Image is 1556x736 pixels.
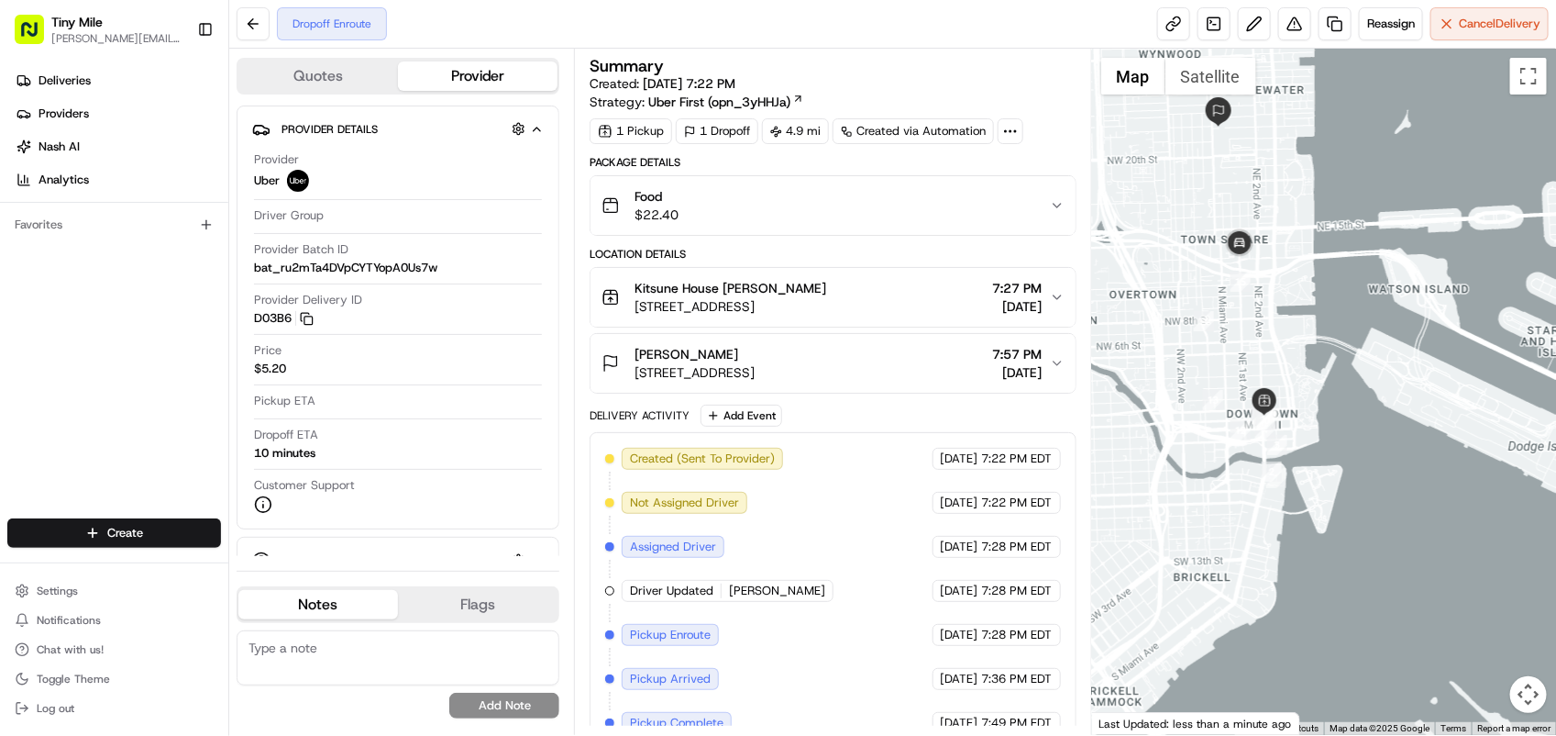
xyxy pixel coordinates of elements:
button: Notes [238,590,398,619]
button: Tiny Mile[PERSON_NAME][EMAIL_ADDRESS] [7,7,190,51]
button: [PERSON_NAME][STREET_ADDRESS]7:57 PM[DATE] [590,334,1075,393]
span: [DATE] [71,284,108,299]
div: 💻 [155,412,170,427]
button: Start new chat [312,181,334,203]
div: Location Details [590,247,1076,262]
span: Settings [37,584,78,598]
button: See all [284,235,334,257]
span: Toggle Theme [37,672,110,686]
img: Angelique Valdez [18,317,48,346]
span: Driver Details [281,553,364,568]
span: [PERSON_NAME] [57,334,149,349]
div: Start new chat [83,175,301,194]
span: Driver Group [254,207,324,224]
a: Deliveries [7,66,228,95]
button: Driver Details [252,545,544,575]
button: Toggle fullscreen view [1510,58,1547,95]
span: 7:27 PM [993,279,1043,297]
button: Settings [7,578,221,604]
span: Knowledge Base [37,410,140,429]
div: We're available if you need us! [83,194,252,208]
span: Reassign [1367,16,1415,32]
div: 1 Pickup [590,118,672,144]
span: [PERSON_NAME][EMAIL_ADDRESS] [51,31,182,46]
span: 7:28 PM EDT [982,627,1053,643]
button: CancelDelivery [1430,7,1549,40]
span: Provider Delivery ID [254,292,362,308]
span: • [152,334,159,349]
img: uber-new-logo.jpeg [287,170,309,192]
span: Food [635,187,679,206]
div: 12 [1230,420,1251,440]
div: 📗 [18,412,33,427]
span: Price [254,342,281,359]
a: Uber First (opn_3yHHJa) [648,93,804,111]
span: [DATE] [993,297,1043,316]
span: Pickup Enroute [630,627,711,643]
span: Created: [590,74,735,93]
div: 13 [1203,390,1223,410]
span: [STREET_ADDRESS] [635,363,755,382]
a: 💻API Documentation [148,403,302,436]
button: Quotes [238,61,398,91]
span: Pylon [182,455,222,469]
span: [DATE] [941,715,978,731]
span: API Documentation [173,410,294,429]
span: Pickup Complete [630,715,723,731]
div: 3 [1267,435,1287,455]
span: [DATE] [941,539,978,555]
span: Created (Sent To Provider) [630,451,775,467]
div: Past conversations [18,239,117,253]
span: bat_ru2mTa4DVpCYTYopA0Us7w [254,260,437,276]
div: 6 [1258,409,1278,429]
button: Create [7,519,221,548]
span: Pickup Arrived [630,671,711,687]
span: [DATE] [941,627,978,643]
span: Map data ©2025 Google [1330,723,1429,733]
button: Tiny Mile [51,13,103,31]
span: Cancel Delivery [1459,16,1540,32]
span: $22.40 [635,206,679,224]
h3: Summary [590,58,664,74]
span: Kitsune House [PERSON_NAME] [635,279,826,297]
span: [DATE] [941,451,978,467]
span: Customer Support [254,477,355,494]
img: 5e9a9d7314ff4150bce227a61376b483.jpg [39,175,72,208]
a: Created via Automation [833,118,994,144]
span: Assigned Driver [630,539,716,555]
span: Uber First (opn_3yHHJa) [648,93,790,111]
span: Provider Details [281,122,378,137]
span: Create [107,525,143,541]
button: Show satellite imagery [1165,58,1256,95]
a: Providers [7,99,228,128]
button: Show street map [1101,58,1165,95]
div: Delivery Activity [590,408,690,423]
img: Nash [18,18,55,55]
a: Report a map error [1477,723,1550,733]
span: Driver Updated [630,583,713,599]
div: 11 [1256,409,1276,429]
span: Provider [254,151,299,168]
span: 7:28 PM EDT [982,539,1053,555]
span: Dropoff ETA [254,427,318,443]
div: 15 [1230,272,1251,292]
div: 1 [1266,468,1286,488]
div: 10 [1254,410,1275,430]
button: Map camera controls [1510,676,1547,713]
div: 4 [1255,419,1275,440]
p: Welcome 👋 [18,73,334,103]
div: 10 minutes [254,445,315,462]
input: Clear [48,118,303,138]
div: 4.9 mi [762,118,829,144]
span: 7:28 PM EDT [982,583,1053,599]
span: Pickup ETA [254,393,315,409]
button: Add Event [701,405,782,427]
span: [DATE] [941,495,978,511]
span: [STREET_ADDRESS] [635,297,826,316]
a: Open this area in Google Maps (opens a new window) [1097,711,1157,735]
button: Provider [398,61,557,91]
span: Providers [39,106,89,122]
a: 📗Knowledge Base [11,403,148,436]
a: Powered byPylon [129,454,222,469]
